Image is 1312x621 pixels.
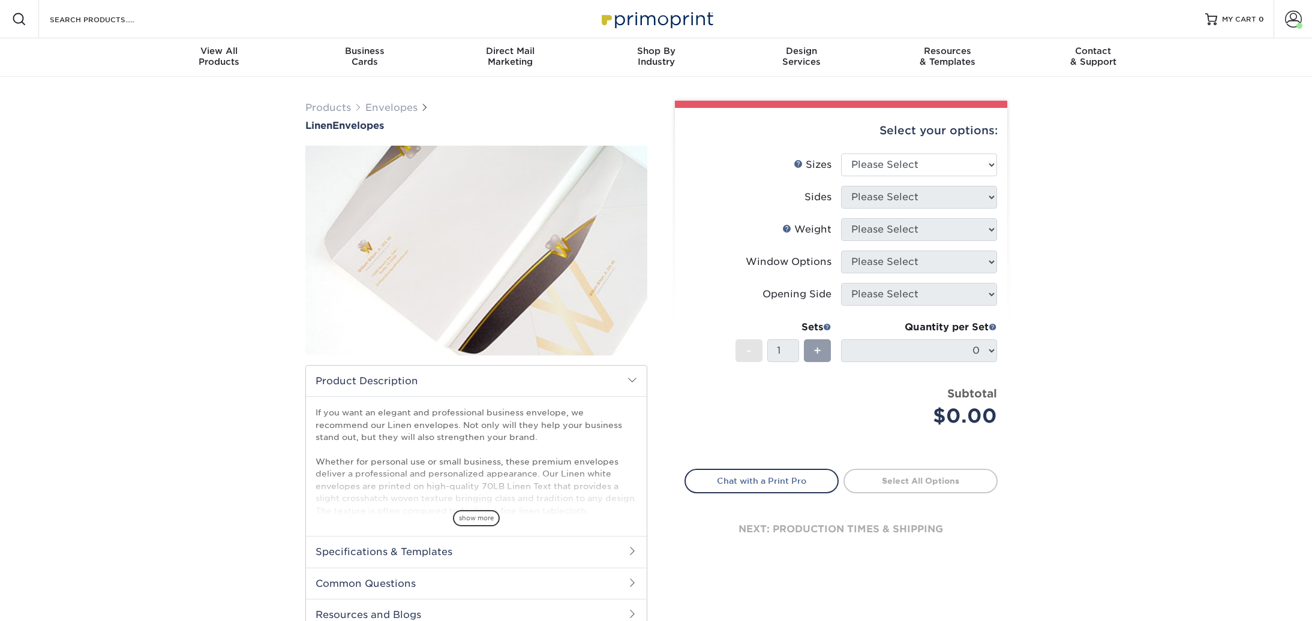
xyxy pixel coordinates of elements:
a: Envelopes [365,102,418,113]
a: Shop ByIndustry [583,38,729,77]
a: BusinessCards [292,38,437,77]
span: Design [729,46,875,56]
h1: Envelopes [305,120,647,131]
span: show more [453,510,500,526]
h2: Specifications & Templates [306,536,647,567]
div: Industry [583,46,729,67]
div: $0.00 [850,402,997,430]
div: & Templates [875,46,1020,67]
a: View AllProducts [146,38,292,77]
strong: Subtotal [947,387,997,400]
div: Sizes [794,158,831,172]
div: next: production times & shipping [684,493,998,565]
span: + [813,342,821,360]
a: LinenEnvelopes [305,120,647,131]
img: Linen 01 [305,132,647,369]
div: Services [729,46,875,67]
a: Select All Options [843,469,998,493]
a: Products [305,102,351,113]
span: 0 [1259,15,1264,23]
a: Contact& Support [1020,38,1166,77]
a: DesignServices [729,38,875,77]
span: View All [146,46,292,56]
div: Marketing [437,46,583,67]
span: Contact [1020,46,1166,56]
div: Products [146,46,292,67]
div: Sets [735,320,831,334]
span: - [746,342,752,360]
div: Opening Side [762,287,831,302]
div: Sides [804,190,831,204]
div: Window Options [746,255,831,269]
span: Linen [305,120,332,131]
span: Resources [875,46,1020,56]
div: Quantity per Set [841,320,997,334]
div: & Support [1020,46,1166,67]
span: Business [292,46,437,56]
img: Primoprint [596,6,716,32]
a: Resources& Templates [875,38,1020,77]
input: SEARCH PRODUCTS..... [49,12,166,26]
span: Direct Mail [437,46,583,56]
a: Direct MailMarketing [437,38,583,77]
div: Weight [782,222,831,237]
div: Select your options: [684,108,998,153]
div: Cards [292,46,437,67]
a: Chat with a Print Pro [684,469,839,493]
span: Shop By [583,46,729,56]
span: MY CART [1222,14,1256,25]
h2: Common Questions [306,568,647,599]
h2: Product Description [306,366,647,396]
